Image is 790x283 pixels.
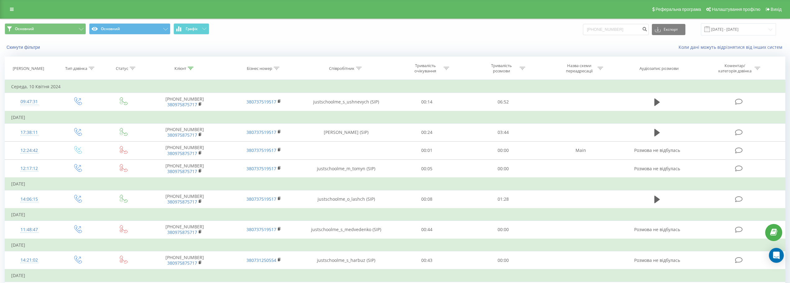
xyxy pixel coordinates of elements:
[246,257,276,263] a: 380731250554
[465,221,541,239] td: 00:00
[246,166,276,171] a: 380737519517
[167,168,197,174] a: 380975875717
[329,66,354,71] div: Співробітник
[186,27,198,31] span: Графік
[485,63,518,74] div: Тривалість розмови
[167,132,197,138] a: 380975875717
[389,123,465,141] td: 00:24
[167,150,197,156] a: 380975875717
[769,248,784,263] div: Open Intercom Messenger
[679,44,785,50] a: Коли дані можуть відрізнятися вiд інших систем
[389,160,465,178] td: 00:05
[389,190,465,208] td: 00:08
[15,26,34,31] span: Основний
[304,190,389,208] td: justschoolme_o_lashch (SIP)
[89,23,170,34] button: Основний
[11,254,47,266] div: 14:21:02
[304,123,389,141] td: [PERSON_NAME] (SIP)
[246,147,276,153] a: 380737519517
[145,251,224,270] td: [PHONE_NUMBER]
[5,269,785,282] td: [DATE]
[5,208,785,221] td: [DATE]
[11,96,47,108] div: 09:47:31
[771,7,782,12] span: Вихід
[167,102,197,107] a: 380975875717
[5,80,785,93] td: Середа, 10 Квітня 2024
[116,66,128,71] div: Статус
[541,141,620,159] td: Main
[145,221,224,239] td: [PHONE_NUMBER]
[304,93,389,111] td: justschoolme_s_ushnevych (SIP)
[389,141,465,159] td: 00:01
[11,162,47,175] div: 12:17:12
[11,144,47,157] div: 12:24:42
[717,63,753,74] div: Коментар/категорія дзвінка
[145,160,224,178] td: [PHONE_NUMBER]
[465,251,541,270] td: 00:00
[634,257,680,263] span: Розмова не відбулась
[11,126,47,139] div: 17:38:11
[304,221,389,239] td: justschoolme_s_medvedenko (SIP)
[465,190,541,208] td: 01:28
[304,160,389,178] td: justschoolme_m_tomyn (SIP)
[5,178,785,190] td: [DATE]
[639,66,679,71] div: Аудіозапис розмови
[247,66,272,71] div: Бізнес номер
[174,23,209,34] button: Графік
[174,66,186,71] div: Клієнт
[65,66,87,71] div: Тип дзвінка
[167,229,197,235] a: 380975875717
[583,24,649,35] input: Пошук за номером
[634,147,680,153] span: Розмова не відбулась
[145,93,224,111] td: [PHONE_NUMBER]
[167,199,197,205] a: 380975875717
[145,123,224,141] td: [PHONE_NUMBER]
[5,23,86,34] button: Основний
[246,226,276,232] a: 380737519517
[389,251,465,270] td: 00:43
[246,196,276,202] a: 380737519517
[563,63,596,74] div: Назва схеми переадресації
[465,160,541,178] td: 00:00
[634,166,680,171] span: Розмова не відбулась
[304,251,389,270] td: justschoolme_s_harbuz (SIP)
[246,129,276,135] a: 380737519517
[389,221,465,239] td: 00:44
[409,63,442,74] div: Тривалість очікування
[11,193,47,205] div: 14:06:15
[652,24,685,35] button: Експорт
[11,224,47,236] div: 11:48:47
[246,99,276,105] a: 380737519517
[13,66,44,71] div: [PERSON_NAME]
[712,7,760,12] span: Налаштування профілю
[465,93,541,111] td: 06:52
[145,190,224,208] td: [PHONE_NUMBER]
[5,44,43,50] button: Скинути фільтри
[5,239,785,251] td: [DATE]
[145,141,224,159] td: [PHONE_NUMBER]
[634,226,680,232] span: Розмова не відбулась
[465,123,541,141] td: 03:44
[5,111,785,124] td: [DATE]
[656,7,701,12] span: Реферальна програма
[389,93,465,111] td: 00:14
[465,141,541,159] td: 00:00
[167,260,197,266] a: 380975875717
